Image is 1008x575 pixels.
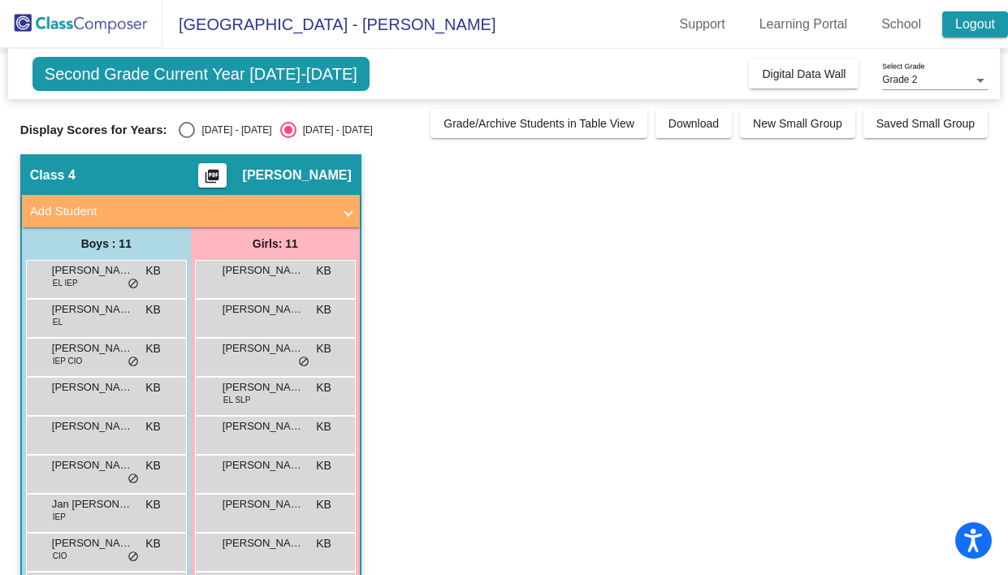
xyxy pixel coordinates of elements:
span: Digital Data Wall [762,67,846,80]
span: KB [316,301,331,318]
span: do_not_disturb_alt [128,473,139,486]
span: KB [316,457,331,474]
span: EL [53,316,63,328]
mat-radio-group: Select an option [179,122,372,138]
span: IEP CIO [53,355,83,367]
button: New Small Group [740,109,855,138]
span: [PERSON_NAME] [223,535,304,551]
span: Jan [PERSON_NAME] [PERSON_NAME] [52,496,133,512]
span: KB [145,418,161,435]
button: Print Students Details [198,163,227,188]
span: EL IEP [53,277,78,289]
span: do_not_disturb_alt [298,356,309,369]
span: Class 4 [30,167,76,184]
div: [DATE] - [DATE] [195,123,271,137]
div: [DATE] - [DATE] [296,123,373,137]
div: Girls: 11 [191,227,360,260]
a: School [868,11,934,37]
mat-panel-title: Add Student [30,202,332,221]
span: [PERSON_NAME] [223,340,304,357]
span: IEP [53,511,66,523]
span: New Small Group [753,117,842,130]
button: Saved Small Group [863,109,988,138]
span: [PERSON_NAME] [PERSON_NAME] [52,262,133,279]
mat-icon: picture_as_pdf [202,168,222,191]
span: KB [145,535,161,552]
span: [PERSON_NAME] [52,340,133,357]
span: KB [316,340,331,357]
span: KB [316,535,331,552]
span: CIO [53,550,67,562]
span: KB [145,301,161,318]
div: Boys : 11 [22,227,191,260]
span: [PERSON_NAME] [243,167,352,184]
span: do_not_disturb_alt [128,551,139,564]
span: Second Grade Current Year [DATE]-[DATE] [32,57,370,91]
span: Display Scores for Years: [20,123,167,137]
span: [PERSON_NAME] [52,535,133,551]
button: Grade/Archive Students in Table View [430,109,647,138]
span: KB [145,496,161,513]
span: [PERSON_NAME] [223,262,304,279]
a: Learning Portal [746,11,861,37]
span: KB [316,379,331,396]
span: [GEOGRAPHIC_DATA] - [PERSON_NAME] [162,11,495,37]
span: [PERSON_NAME] [223,457,304,473]
span: [PERSON_NAME] [52,301,133,318]
span: Grade/Archive Students in Table View [443,117,634,130]
span: KB [316,262,331,279]
span: do_not_disturb_alt [128,278,139,291]
mat-expansion-panel-header: Add Student [22,195,360,227]
span: do_not_disturb_alt [128,356,139,369]
span: [PERSON_NAME] [223,496,304,512]
span: [PERSON_NAME] [52,457,133,473]
a: Logout [942,11,1008,37]
button: Digital Data Wall [749,59,859,89]
span: [PERSON_NAME] [223,379,304,396]
span: KB [316,496,331,513]
span: Saved Small Group [876,117,975,130]
span: KB [145,379,161,396]
span: [PERSON_NAME] [223,301,304,318]
span: KB [145,457,161,474]
span: Grade 2 [882,74,917,85]
span: KB [316,418,331,435]
span: Download [668,117,719,130]
span: KB [145,340,161,357]
span: EL SLP [223,394,251,406]
span: KB [145,262,161,279]
button: Download [655,109,732,138]
span: [PERSON_NAME] [52,418,133,434]
a: Support [667,11,738,37]
span: [PERSON_NAME] [223,418,304,434]
span: [PERSON_NAME] [52,379,133,396]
